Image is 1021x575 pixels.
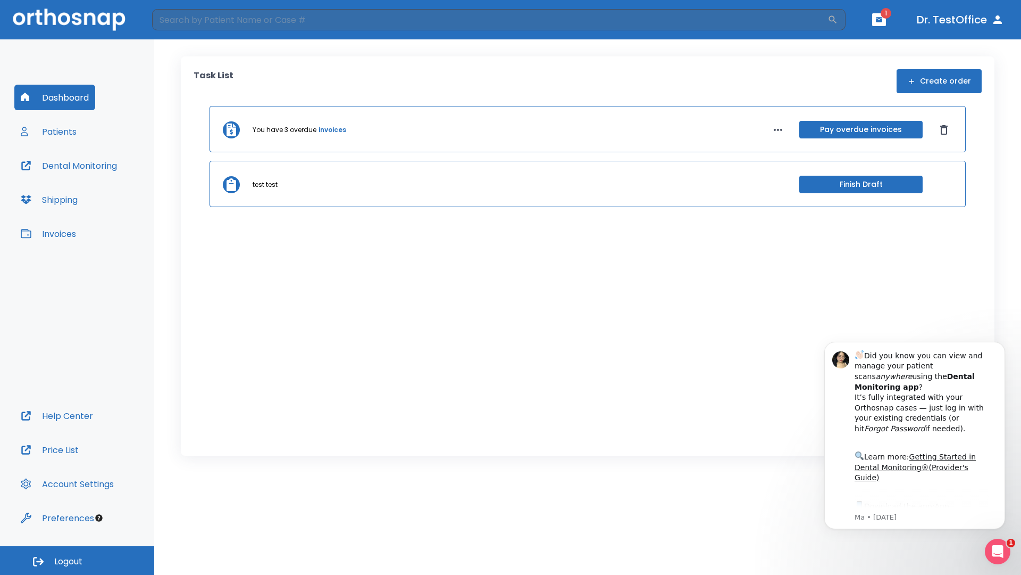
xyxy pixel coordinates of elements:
[913,10,1008,29] button: Dr. TestOffice
[808,326,1021,546] iframe: Intercom notifications message
[799,176,923,193] button: Finish Draft
[54,556,82,568] span: Logout
[319,125,346,135] a: invoices
[253,180,278,190] p: test test
[14,187,84,212] button: Shipping
[14,221,82,247] button: Invoices
[799,121,923,138] button: Pay overdue invoices
[13,9,125,30] img: Orthosnap
[14,153,123,178] button: Dental Monitoring
[1007,539,1015,547] span: 1
[253,125,316,135] p: You have 3 overdue
[194,69,233,93] p: Task List
[14,505,101,531] button: Preferences
[180,23,189,31] button: Dismiss notification
[46,187,180,196] p: Message from Ma, sent 2w ago
[152,9,827,30] input: Search by Patient Name or Case #
[881,8,891,19] span: 1
[897,69,982,93] button: Create order
[14,85,95,110] button: Dashboard
[46,174,180,228] div: Download the app: | ​ Let us know if you need help getting started!
[94,513,104,523] div: Tooltip anchor
[14,437,85,463] button: Price List
[46,176,141,195] a: App Store
[935,121,952,138] button: Dismiss
[14,471,120,497] button: Account Settings
[14,403,99,429] button: Help Center
[14,119,83,144] button: Patients
[985,539,1010,564] iframe: Intercom live chat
